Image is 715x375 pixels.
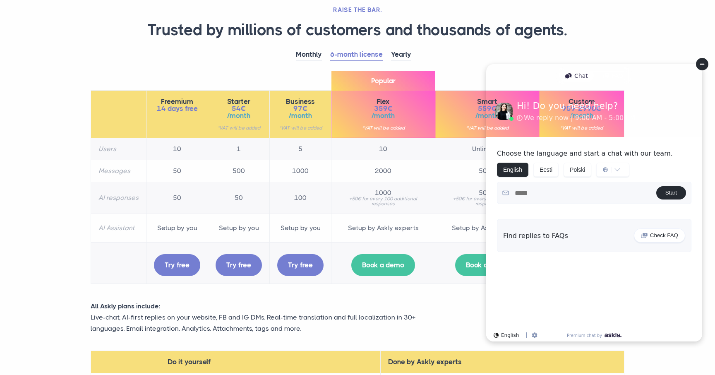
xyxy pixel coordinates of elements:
a: Try free [154,254,200,276]
td: 10 [146,138,208,160]
span: Flex [339,98,427,105]
td: Unlimited [435,138,539,160]
a: Book a demo [351,254,415,276]
span: /month [339,112,427,119]
span: 5000 [443,190,531,196]
small: +50€ for every 100 additional responses [443,196,531,206]
h2: RAISE THE BAR. [91,6,624,14]
iframe: Askly chat [480,58,709,348]
span: 54€ [216,105,262,112]
span: /month [443,112,531,119]
span: 559€ [443,105,531,112]
span: Popular [331,71,435,91]
a: Monthly [296,48,322,61]
span: 359€ [339,105,427,112]
span: Freemium [154,98,200,105]
td: 1 [208,138,270,160]
span: /month [277,112,324,119]
span: Starter [216,98,262,105]
a: Try free [277,254,324,276]
td: Setup by Askly experts [435,214,539,242]
small: +50€ for every 100 additional responses [339,196,427,206]
td: Setup by Askly experts [331,214,435,242]
td: 500 [208,160,270,182]
td: 10 [331,138,435,160]
span: Business [277,98,324,105]
a: Book a demo [455,254,519,276]
h1: Trusted by millions of customers and thousands of agents. [91,20,624,40]
th: Users [91,138,146,160]
span: 97€ [277,105,324,112]
small: *VAT will be added [277,125,324,130]
td: 5000 [435,160,539,182]
td: 50 [146,182,208,214]
strong: All Askly plans include: [91,302,161,310]
a: Try free [216,254,262,276]
span: 1000 [339,190,427,196]
td: 2000 [331,160,435,182]
small: *VAT will be added [443,125,531,130]
td: 1000 [270,160,331,182]
td: 100 [270,182,331,214]
td: Setup by you [208,214,270,242]
span: Smart [443,98,531,105]
small: *VAT will be added [216,125,262,130]
small: *VAT will be added [339,125,427,130]
th: Messages [91,160,146,182]
td: 50 [146,160,208,182]
td: Setup by you [270,214,331,242]
a: 6-month license [330,48,383,61]
th: Do it yourself [160,351,381,373]
th: Done by Askly experts [381,351,624,373]
p: Live-chat, AI-first replies on your website, FB and IG DMs. Real-time translation and full locali... [91,312,442,334]
a: Yearly [391,48,411,61]
span: 14 days free [154,105,200,112]
th: AI responses [91,182,146,214]
span: /month [216,112,262,119]
td: Setup by you [146,214,208,242]
td: 50 [208,182,270,214]
td: 5 [270,138,331,160]
th: AI Assistant [91,214,146,242]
